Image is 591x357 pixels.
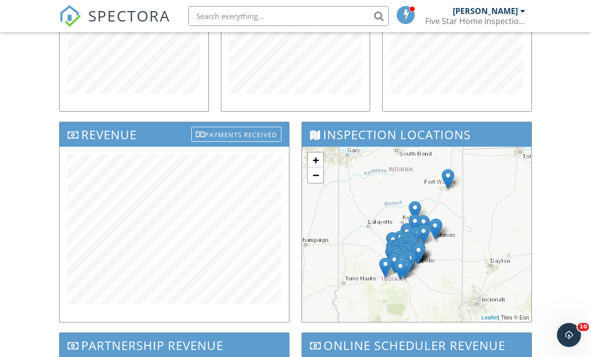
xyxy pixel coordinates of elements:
[59,5,81,27] img: The Best Home Inspection Software - Spectora
[60,122,289,147] h3: Revenue
[59,14,170,35] a: SPECTORA
[453,6,518,16] div: [PERSON_NAME]
[425,16,525,26] div: Five Star Home Inspections
[577,323,589,331] span: 10
[479,313,531,322] div: | Tiles © Esri
[481,314,498,320] a: Leaflet
[88,5,170,26] span: SPECTORA
[191,125,281,141] a: Payments Received
[308,168,323,183] a: Zoom out
[557,323,581,347] iframe: Intercom live chat
[188,6,389,26] input: Search everything...
[302,122,531,147] h3: Inspection Locations
[191,127,281,142] div: Payments Received
[308,153,323,168] a: Zoom in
